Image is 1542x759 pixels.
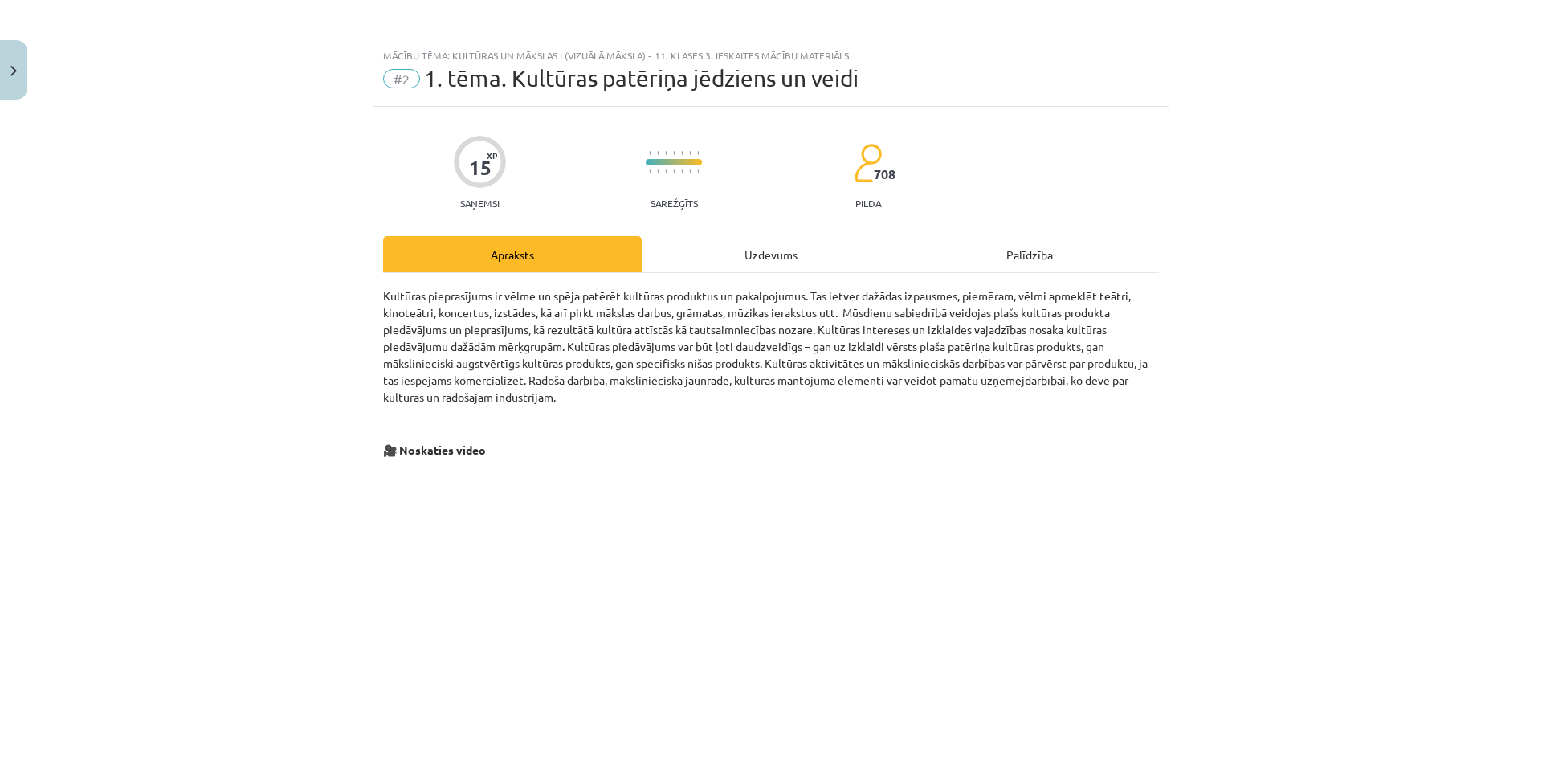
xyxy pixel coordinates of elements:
img: icon-short-line-57e1e144782c952c97e751825c79c345078a6d821885a25fce030b3d8c18986b.svg [649,169,651,173]
img: icon-short-line-57e1e144782c952c97e751825c79c345078a6d821885a25fce030b3d8c18986b.svg [681,151,683,155]
p: Sarežģīts [651,198,698,209]
p: pilda [855,198,881,209]
img: students-c634bb4e5e11cddfef0936a35e636f08e4e9abd3cc4e673bd6f9a4125e45ecb1.svg [854,143,882,183]
div: 15 [469,157,492,179]
div: Palīdzība [900,236,1159,272]
img: icon-short-line-57e1e144782c952c97e751825c79c345078a6d821885a25fce030b3d8c18986b.svg [697,151,699,155]
p: Kultūras pieprasījums ir vēlme un spēja patērēt kultūras produktus un pakalpojumus. Tas ietver da... [383,288,1159,406]
img: icon-short-line-57e1e144782c952c97e751825c79c345078a6d821885a25fce030b3d8c18986b.svg [673,169,675,173]
img: icon-short-line-57e1e144782c952c97e751825c79c345078a6d821885a25fce030b3d8c18986b.svg [673,151,675,155]
img: icon-short-line-57e1e144782c952c97e751825c79c345078a6d821885a25fce030b3d8c18986b.svg [649,151,651,155]
span: XP [487,151,497,160]
span: 1. tēma. Kultūras patēriņa jēdziens un veidi [424,65,859,92]
div: Uzdevums [642,236,900,272]
img: icon-short-line-57e1e144782c952c97e751825c79c345078a6d821885a25fce030b3d8c18986b.svg [689,151,691,155]
span: #2 [383,69,420,88]
img: icon-short-line-57e1e144782c952c97e751825c79c345078a6d821885a25fce030b3d8c18986b.svg [657,151,659,155]
img: icon-short-line-57e1e144782c952c97e751825c79c345078a6d821885a25fce030b3d8c18986b.svg [665,169,667,173]
div: Apraksts [383,236,642,272]
img: icon-short-line-57e1e144782c952c97e751825c79c345078a6d821885a25fce030b3d8c18986b.svg [697,169,699,173]
div: Mācību tēma: Kultūras un mākslas i (vizuālā māksla) - 11. klases 3. ieskaites mācību materiāls [383,50,1159,61]
img: icon-short-line-57e1e144782c952c97e751825c79c345078a6d821885a25fce030b3d8c18986b.svg [657,169,659,173]
strong: 🎥 Noskaties video [383,443,486,457]
img: icon-close-lesson-0947bae3869378f0d4975bcd49f059093ad1ed9edebbc8119c70593378902aed.svg [10,66,17,76]
p: Saņemsi [454,198,506,209]
span: 708 [874,167,895,182]
img: icon-short-line-57e1e144782c952c97e751825c79c345078a6d821885a25fce030b3d8c18986b.svg [665,151,667,155]
img: icon-short-line-57e1e144782c952c97e751825c79c345078a6d821885a25fce030b3d8c18986b.svg [681,169,683,173]
img: icon-short-line-57e1e144782c952c97e751825c79c345078a6d821885a25fce030b3d8c18986b.svg [689,169,691,173]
